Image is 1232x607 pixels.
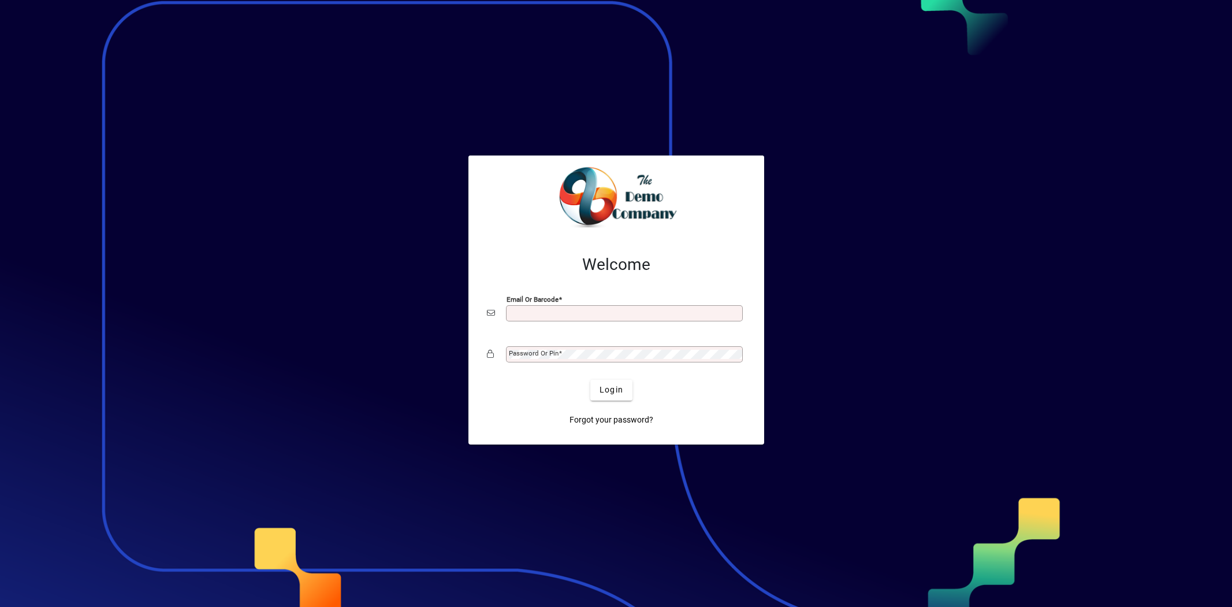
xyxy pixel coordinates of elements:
mat-label: Email or Barcode [507,295,559,303]
span: Forgot your password? [570,414,653,426]
span: Login [600,384,623,396]
a: Forgot your password? [565,410,658,431]
h2: Welcome [487,255,746,275]
button: Login [590,380,632,401]
mat-label: Password or Pin [509,349,559,357]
